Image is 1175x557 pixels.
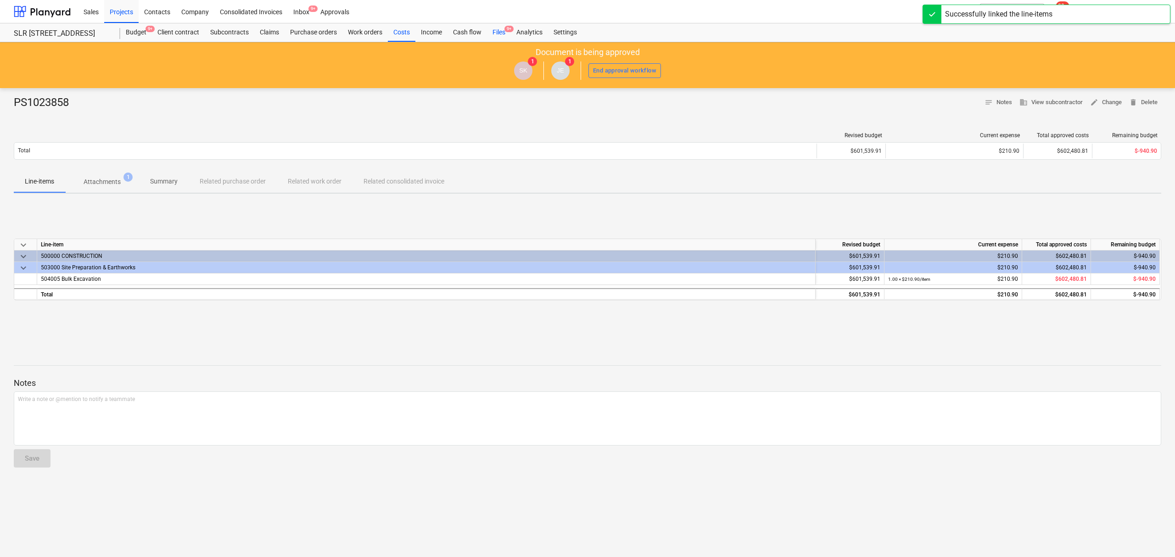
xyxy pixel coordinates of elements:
div: $601,539.91 [816,262,884,273]
span: 9+ [308,6,318,12]
button: Change [1086,95,1125,110]
div: 503000 Site Preparation & Earthworks [41,262,811,273]
span: 504005 Bulk Excavation [41,276,101,282]
div: Remaining budget [1096,132,1158,139]
span: 1 [528,57,537,66]
span: $-940.90 [1133,276,1156,282]
p: Line-items [25,177,54,186]
div: Total [37,288,816,300]
span: $-940.90 [1135,148,1157,154]
div: Total approved costs [1027,132,1089,139]
span: business [1019,98,1028,106]
span: Notes [985,97,1012,108]
a: Analytics [511,23,548,42]
button: Delete [1125,95,1161,110]
div: Budget [120,23,152,42]
div: Total approved costs [1022,239,1091,251]
div: Revised budget [821,132,882,139]
span: JE [557,67,564,74]
span: $602,480.81 [1055,276,1087,282]
small: 1.00 × $210.90 / item [888,277,930,282]
a: Files9+ [487,23,511,42]
span: 9+ [504,26,514,32]
p: Attachments [84,177,121,187]
div: SLR [STREET_ADDRESS] [14,29,109,39]
button: Notes [981,95,1016,110]
div: $601,539.91 [816,273,884,285]
div: $602,480.81 [1022,288,1091,300]
div: $601,539.91 [817,144,885,158]
div: Successfully linked the line-items [945,9,1052,20]
div: Remaining budget [1091,239,1160,251]
a: Claims [254,23,285,42]
a: Budget9+ [120,23,152,42]
button: View subcontractor [1016,95,1086,110]
div: $602,480.81 [1022,262,1091,273]
div: Jason Escobar [551,61,570,80]
div: PS1023858 [14,95,76,110]
span: delete [1129,98,1137,106]
span: Delete [1129,97,1158,108]
button: End approval workflow [588,63,661,78]
span: notes [985,98,993,106]
div: $601,539.91 [816,251,884,262]
div: Line-item [37,239,816,251]
div: $210.90 [888,273,1018,285]
div: $210.90 [888,251,1018,262]
span: View subcontractor [1019,97,1083,108]
div: $210.90 [890,148,1019,154]
span: 1 [565,57,574,66]
a: Settings [548,23,582,42]
span: Change [1090,97,1122,108]
a: Client contract [152,23,205,42]
div: $210.90 [888,262,1018,273]
div: $-940.90 [1091,251,1160,262]
span: edit [1090,98,1098,106]
div: $602,480.81 [1022,251,1091,262]
div: $210.90 [888,289,1018,301]
div: Revised budget [816,239,884,251]
div: End approval workflow [593,66,656,76]
span: keyboard_arrow_down [18,251,29,262]
p: Total [18,147,30,155]
div: 500000 CONSTRUCTION [41,251,811,262]
span: 1 [123,173,133,182]
a: Purchase orders [285,23,342,42]
div: $602,480.81 [1023,144,1092,158]
span: SK [519,67,527,74]
div: Sean Keane [514,61,532,80]
span: 9+ [145,26,155,32]
div: Current expense [884,239,1022,251]
a: Cash flow [448,23,487,42]
div: Files [487,23,511,42]
div: $601,539.91 [816,288,884,300]
p: Document is being approved [536,47,640,58]
span: keyboard_arrow_down [18,240,29,251]
span: keyboard_arrow_down [18,262,29,273]
a: Subcontracts [205,23,254,42]
div: Current expense [890,132,1020,139]
p: Notes [14,378,1161,389]
div: $-940.90 [1091,288,1160,300]
p: Summary [150,177,178,186]
a: Work orders [342,23,388,42]
a: Costs [388,23,415,42]
a: Income [415,23,448,42]
div: $-940.90 [1091,262,1160,273]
